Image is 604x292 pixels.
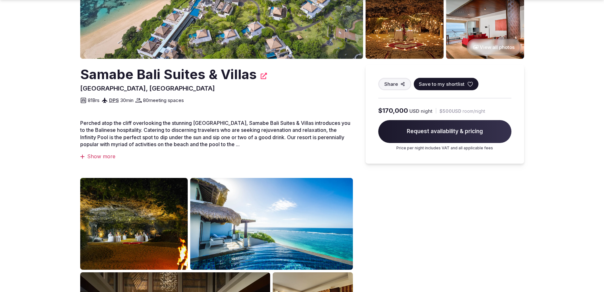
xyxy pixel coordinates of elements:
span: room/night [463,108,485,114]
a: DPS [109,97,119,103]
div: Show more [80,153,353,160]
button: Share [378,78,411,90]
span: 81 Brs [88,97,100,104]
span: USD [409,108,419,114]
button: Save to my shortlist [414,78,478,90]
img: Venue gallery photo [190,178,353,270]
span: $500 USD [439,108,461,114]
p: Price per night includes VAT and all applicable fees [378,146,511,151]
img: Venue gallery photo [80,178,188,270]
span: $170,000 [378,106,408,115]
span: Perched atop the cliff overlooking the stunning [GEOGRAPHIC_DATA], Samabe Bali Suites & Villas in... [80,120,350,147]
span: Save to my shortlist [419,81,464,87]
span: Request availability & pricing [378,120,511,143]
span: 30 min [120,97,133,104]
span: Share [384,81,398,87]
h2: Samabe Bali Suites & Villas [80,65,257,84]
div: | [435,107,437,114]
button: View all photos [467,39,521,56]
span: night [421,108,432,114]
span: [GEOGRAPHIC_DATA], [GEOGRAPHIC_DATA] [80,85,215,92]
span: 80 meeting spaces [143,97,184,104]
